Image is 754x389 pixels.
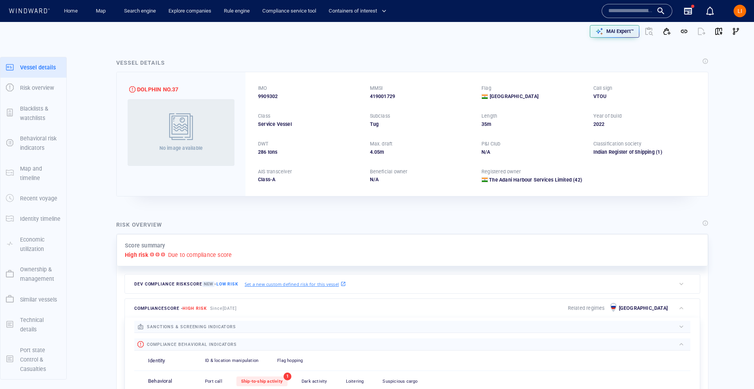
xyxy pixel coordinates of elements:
button: Map [90,4,115,18]
p: Behavioral [148,378,172,385]
a: Vessel details [0,63,66,71]
p: Classification society [593,140,641,147]
span: Port call [205,379,222,384]
p: MMSI [370,85,383,92]
p: Related regimes [568,305,605,312]
a: Compliance service tool [259,4,319,18]
p: Call sign [593,85,613,92]
span: m [380,149,384,155]
p: Subclass [370,113,390,120]
p: IMO [258,85,267,92]
div: Vessel details [116,58,165,67]
div: 419001729 [370,93,472,100]
div: 2022 [593,121,696,128]
span: compliance behavioral indicators [147,342,237,347]
button: Add to vessel list [658,23,675,40]
span: (42) [572,176,582,184]
a: Blacklists & watchlists [0,109,66,116]
button: Recent voyage [0,188,66,209]
button: Blacklists & watchlists [0,98,66,129]
p: Flag [481,85,491,92]
p: Length [481,113,497,120]
span: . [373,149,374,155]
button: Vessel details [0,57,66,78]
p: P&I Club [481,140,501,147]
span: 05 [374,149,380,155]
p: Technical details [20,315,61,334]
div: Service Vessel [258,121,361,128]
p: Blacklists & watchlists [20,104,61,123]
p: Risk overview [20,83,54,93]
p: Port state Control & Casualties [20,345,61,374]
p: Score summary [125,241,165,250]
span: Containers of interest [329,7,386,16]
p: Recent voyage [20,194,57,203]
a: Similar vessels [0,295,66,303]
p: Set a new custom defined risk for this vessel [245,281,339,287]
a: Ownership & management [0,270,66,278]
div: DOLPHIN NO.37 [137,85,179,94]
a: Map and timeline [0,169,66,176]
p: Similar vessels [20,295,57,304]
span: No image available [159,145,203,151]
p: [GEOGRAPHIC_DATA] [619,305,668,312]
a: Economic utilization [0,240,66,247]
a: Identity timeline [0,215,66,222]
a: Explore companies [165,4,214,18]
a: Set a new custom defined risk for this vessel [245,280,346,288]
a: Technical details [0,320,66,328]
button: Identity timeline [0,209,66,229]
div: N/A [481,149,584,156]
span: High risk [183,306,207,311]
p: MAI Expert™ [606,28,634,35]
div: 286 tons [258,149,361,156]
span: Low risk [216,282,238,287]
button: Home [58,4,83,18]
span: Since [DATE] [210,306,237,311]
p: DWT [258,140,269,147]
p: Registered owner [481,168,521,175]
button: LI [732,3,748,19]
a: Risk overview [0,84,66,91]
p: Year of build [593,113,622,120]
p: Vessel details [20,63,56,72]
div: Indian Register of Shipping [593,149,696,156]
span: Flag hopping [277,358,303,363]
button: Similar vessels [0,289,66,310]
p: Due to compliance score [168,250,232,260]
div: High risk [129,86,135,93]
a: Port state Control & Casualties [0,355,66,363]
div: Indian Register of Shipping [593,149,655,156]
p: Behavioral risk indicators [20,134,61,153]
p: Class [258,113,270,120]
p: Max. draft [370,140,393,147]
button: Map and timeline [0,158,66,189]
button: Visual Link Analysis [727,23,745,40]
a: Map [93,4,112,18]
span: m [487,121,491,127]
span: ID & location manipulation [205,358,258,363]
p: Map and timeline [20,164,61,183]
span: LI [738,8,742,14]
div: Risk overview [116,220,162,229]
span: The Adani Harbour Services Limited [489,177,572,183]
span: 4 [370,149,373,155]
p: Ownership & management [20,265,61,284]
button: Port state Control & Casualties [0,340,66,380]
span: N/A [370,176,379,182]
button: Containers of interest [326,4,393,18]
button: Economic utilization [0,229,66,260]
p: Beneficial owner [370,168,408,175]
button: Ownership & management [0,259,66,289]
button: Behavioral risk indicators [0,128,66,158]
span: 9909302 [258,93,278,100]
span: sanctions & screening indicators [147,324,236,329]
a: Behavioral risk indicators [0,139,66,147]
p: Economic utilization [20,235,61,254]
span: Class-A [258,176,275,182]
a: Rule engine [221,4,253,18]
